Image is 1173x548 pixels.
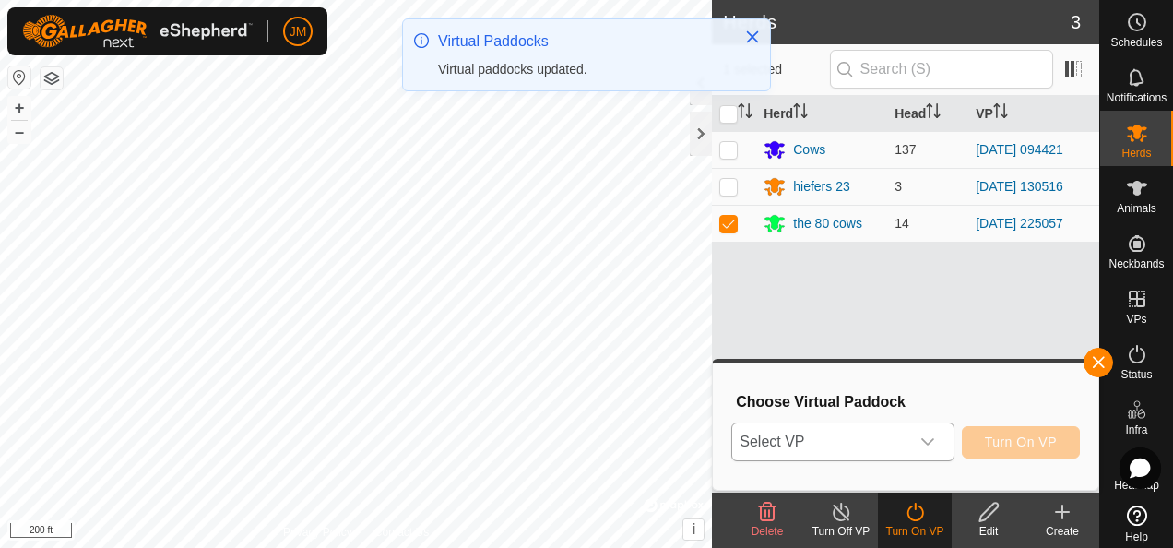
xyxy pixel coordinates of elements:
div: Virtual Paddocks [438,30,726,53]
span: Help [1125,531,1148,542]
span: Animals [1117,203,1156,214]
span: Herds [1121,148,1151,159]
button: + [8,97,30,119]
img: Gallagher Logo [22,15,253,48]
div: hiefers 23 [793,177,849,197]
span: i [692,521,695,537]
div: Virtual paddocks updated. [438,60,726,79]
div: Cows [793,140,825,160]
span: Infra [1125,424,1147,435]
th: Head [887,96,968,132]
span: 3 [1071,8,1081,36]
h2: Herds [723,11,1071,33]
p-sorticon: Activate to sort [793,106,808,121]
button: Reset Map [8,66,30,89]
span: JM [290,22,307,42]
button: Map Layers [41,67,63,89]
a: Privacy Policy [283,524,352,541]
span: 3 [895,179,902,194]
span: VPs [1126,314,1146,325]
div: Turn On VP [878,523,952,540]
a: Contact Us [374,524,429,541]
th: VP [968,96,1099,132]
p-sorticon: Activate to sort [993,106,1008,121]
span: Turn On VP [985,435,1057,449]
div: Create [1025,523,1099,540]
div: dropdown trigger [909,423,946,460]
span: 137 [895,142,916,157]
button: Turn On VP [962,426,1080,459]
span: Select VP [732,423,908,460]
th: Herd [756,96,887,132]
span: Notifications [1107,92,1167,103]
span: Delete [752,525,784,538]
p-sorticon: Activate to sort [926,106,941,121]
span: Status [1120,369,1152,380]
span: 14 [895,216,909,231]
input: Search (S) [830,50,1053,89]
div: the 80 cows [793,214,862,233]
a: [DATE] 130516 [976,179,1063,194]
div: Edit [952,523,1025,540]
span: Neckbands [1108,258,1164,269]
a: [DATE] 094421 [976,142,1063,157]
h3: Choose Virtual Paddock [736,393,1080,411]
div: Turn Off VP [804,523,878,540]
a: [DATE] 225057 [976,216,1063,231]
span: 1 selected [723,60,829,79]
p-sorticon: Activate to sort [738,106,752,121]
span: Schedules [1110,37,1162,48]
button: – [8,121,30,143]
button: i [683,519,704,540]
span: Heatmap [1114,480,1159,491]
button: Close [740,24,765,50]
